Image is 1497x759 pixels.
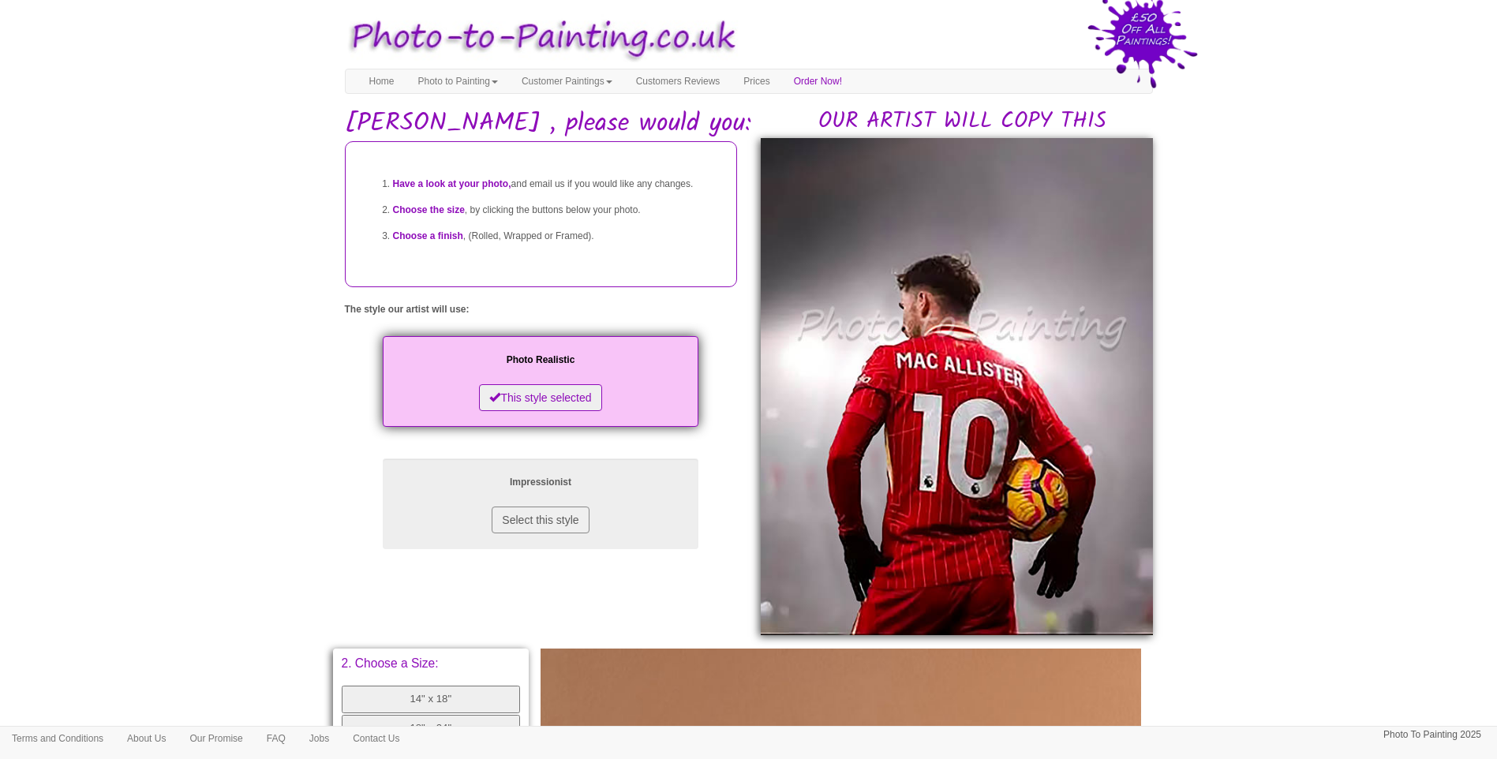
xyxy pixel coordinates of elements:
[357,69,406,93] a: Home
[342,686,521,713] button: 14" x 18"
[732,69,781,93] a: Prices
[178,727,254,750] a: Our Promise
[399,474,683,491] p: Impressionist
[479,384,601,411] button: This style selected
[624,69,732,93] a: Customers Reviews
[342,715,521,742] button: 18" x 24"
[393,178,511,189] span: Have a look at your photo,
[406,69,510,93] a: Photo to Painting
[393,171,720,197] li: and email us if you would like any changes.
[399,352,683,368] p: Photo Realistic
[393,223,720,249] li: , (Rolled, Wrapped or Framed).
[773,110,1153,134] h2: OUR ARTIST WILL COPY THIS
[337,8,741,69] img: Photo to Painting
[345,110,1153,137] h1: [PERSON_NAME] , please would you:
[341,727,411,750] a: Contact Us
[298,727,341,750] a: Jobs
[393,204,465,215] span: Choose the size
[1383,727,1481,743] p: Photo To Painting 2025
[115,727,178,750] a: About Us
[393,197,720,223] li: , by clicking the buttons below your photo.
[782,69,854,93] a: Order Now!
[393,230,463,241] span: Choose a finish
[342,657,521,670] p: 2. Choose a Size:
[345,303,470,316] label: The style our artist will use:
[761,138,1153,635] img: Emily , please would you:
[510,69,624,93] a: Customer Paintings
[255,727,298,750] a: FAQ
[492,507,589,533] button: Select this style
